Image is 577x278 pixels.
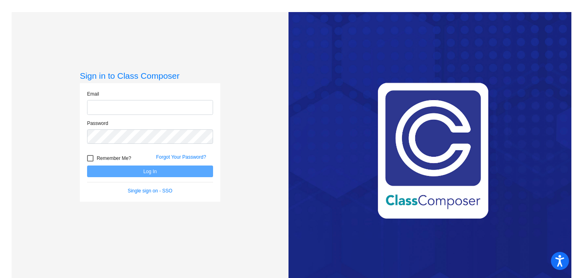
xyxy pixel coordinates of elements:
[80,71,220,81] h3: Sign in to Class Composer
[87,166,213,177] button: Log In
[87,90,99,98] label: Email
[128,188,172,194] a: Single sign on - SSO
[97,153,131,163] span: Remember Me?
[87,120,108,127] label: Password
[156,154,206,160] a: Forgot Your Password?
